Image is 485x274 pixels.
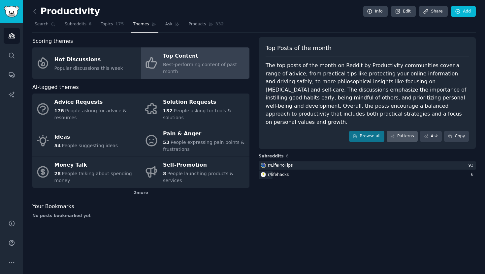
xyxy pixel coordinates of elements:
[54,108,64,113] span: 176
[444,131,469,142] button: Copy
[266,62,469,126] div: The top posts of the month on Reddit by Productivity communities cover a range of advice, from pr...
[268,163,293,169] div: r/ LifeProTips
[268,172,289,178] div: r/ lifehacks
[131,19,158,33] a: Themes
[259,161,476,170] a: LifeProTipsr/LifeProTips93
[32,188,249,198] div: 2 more
[391,6,416,17] a: Edit
[32,83,79,92] span: AI-tagged themes
[163,19,182,33] a: Ask
[163,140,169,145] span: 53
[186,19,226,33] a: Products332
[32,94,141,125] a: Advice Requests176People asking for advice & resources
[163,171,166,176] span: 8
[65,21,86,27] span: Subreddits
[163,51,246,62] div: Top Content
[32,203,74,211] span: Your Bookmarks
[54,66,123,71] span: Popular discussions this week
[32,37,73,45] span: Scoring themes
[215,21,224,27] span: 332
[4,6,19,17] img: GummySearch logo
[163,171,234,183] span: People launching products & services
[163,128,246,139] div: Pain & Anger
[62,19,94,33] a: Subreddits6
[32,47,141,79] a: Hot DiscussionsPopular discussions this week
[163,97,246,108] div: Solution Requests
[54,171,132,183] span: People talking about spending money
[165,21,173,27] span: Ask
[35,21,48,27] span: Search
[62,143,118,148] span: People suggesting ideas
[32,213,249,219] div: No posts bookmarked yet
[163,160,246,171] div: Self-Promotion
[32,156,141,188] a: Money Talk28People talking about spending money
[54,132,118,143] div: Ideas
[419,6,447,17] a: Share
[32,19,58,33] a: Search
[54,160,138,171] div: Money Talk
[141,47,250,79] a: Top ContentBest-performing content of past month
[54,108,127,120] span: People asking for advice & resources
[363,6,388,17] a: Info
[420,131,442,142] a: Ask
[54,54,123,65] div: Hot Discussions
[266,44,332,52] span: Top Posts of the month
[141,125,250,156] a: Pain & Anger53People expressing pain points & frustrations
[32,6,100,17] h2: Productivity
[261,163,266,168] img: LifeProTips
[89,21,92,27] span: 6
[387,131,418,142] a: Patterns
[451,6,476,17] a: Add
[133,21,149,27] span: Themes
[115,21,124,27] span: 175
[141,94,250,125] a: Solution Requests132People asking for tools & solutions
[468,163,476,169] div: 93
[101,21,113,27] span: Topics
[163,108,231,120] span: People asking for tools & solutions
[261,172,266,177] img: lifehacks
[189,21,206,27] span: Products
[349,131,384,142] a: Browse all
[141,156,250,188] a: Self-Promotion8People launching products & services
[54,171,61,176] span: 28
[54,143,61,148] span: 54
[259,171,476,179] a: lifehacksr/lifehacks6
[286,154,289,158] span: 6
[98,19,126,33] a: Topics175
[163,62,237,74] span: Best-performing content of past month
[32,125,141,156] a: Ideas54People suggesting ideas
[471,172,476,178] div: 6
[54,97,138,108] div: Advice Requests
[163,108,173,113] span: 132
[259,153,284,159] span: Subreddits
[163,140,244,152] span: People expressing pain points & frustrations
